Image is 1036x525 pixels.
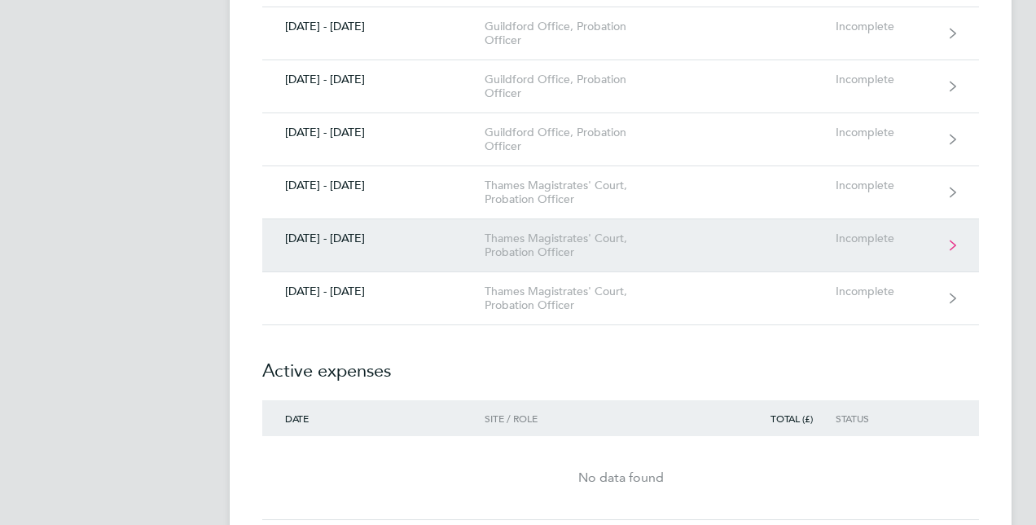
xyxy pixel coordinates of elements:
[262,285,485,298] div: [DATE] - [DATE]
[262,73,485,86] div: [DATE] - [DATE]
[485,179,671,206] div: Thames Magistrates' Court, Probation Officer
[262,179,485,192] div: [DATE] - [DATE]
[262,113,979,166] a: [DATE] - [DATE]Guildford Office, Probation OfficerIncomplete
[262,325,979,400] h2: Active expenses
[836,126,936,139] div: Incomplete
[485,73,671,100] div: Guildford Office, Probation Officer
[836,412,936,424] div: Status
[262,20,485,33] div: [DATE] - [DATE]
[485,412,671,424] div: Site / Role
[262,7,979,60] a: [DATE] - [DATE]Guildford Office, Probation OfficerIncomplete
[836,232,936,245] div: Incomplete
[262,219,979,272] a: [DATE] - [DATE]Thames Magistrates' Court, Probation OfficerIncomplete
[485,20,671,47] div: Guildford Office, Probation Officer
[836,73,936,86] div: Incomplete
[485,126,671,153] div: Guildford Office, Probation Officer
[262,412,485,424] div: Date
[262,126,485,139] div: [DATE] - [DATE]
[262,166,979,219] a: [DATE] - [DATE]Thames Magistrates' Court, Probation OfficerIncomplete
[836,20,936,33] div: Incomplete
[262,272,979,325] a: [DATE] - [DATE]Thames Magistrates' Court, Probation OfficerIncomplete
[262,468,979,487] div: No data found
[485,232,671,259] div: Thames Magistrates' Court, Probation Officer
[262,232,485,245] div: [DATE] - [DATE]
[262,60,979,113] a: [DATE] - [DATE]Guildford Office, Probation OfficerIncomplete
[485,285,671,312] div: Thames Magistrates' Court, Probation Officer
[836,179,936,192] div: Incomplete
[743,412,836,424] div: Total (£)
[836,285,936,298] div: Incomplete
